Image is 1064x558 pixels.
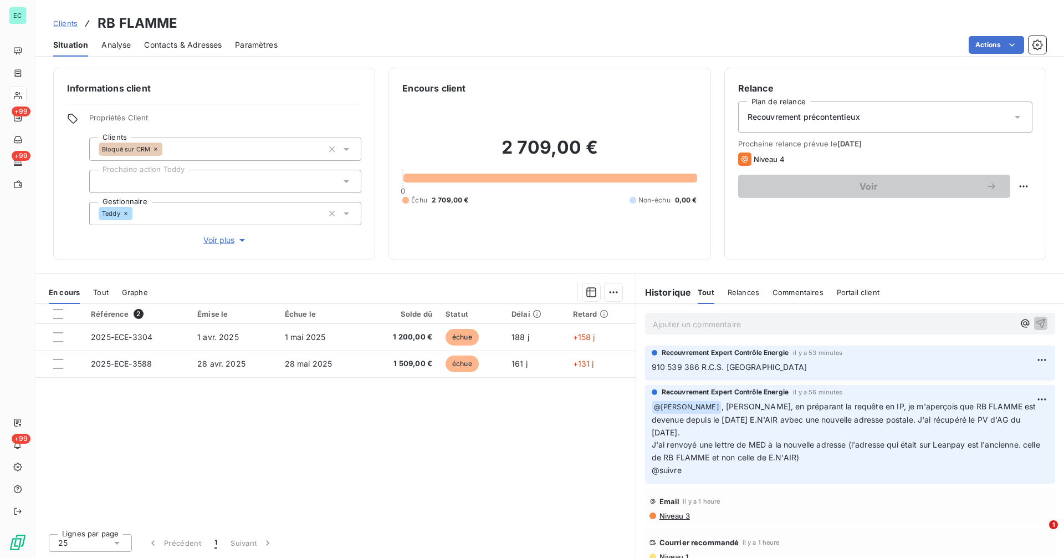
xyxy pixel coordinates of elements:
[683,498,720,505] span: il y a 1 heure
[402,82,465,95] h6: Encours client
[53,19,78,28] span: Clients
[58,537,68,549] span: 25
[675,195,697,205] span: 0,00 €
[98,13,177,33] h3: RB FLAMME
[738,82,1032,95] h6: Relance
[698,288,714,297] span: Tout
[573,332,595,342] span: +158 j
[837,139,862,148] span: [DATE]
[511,359,528,368] span: 161 j
[662,348,789,358] span: Recouvrement Expert Contrôle Energie
[285,332,326,342] span: 1 mai 2025
[101,39,131,50] span: Analyse
[411,195,427,205] span: Échu
[91,359,152,368] span: 2025-ECE-3588
[214,537,217,549] span: 1
[224,531,280,555] button: Suivant
[511,332,529,342] span: 188 j
[401,186,405,195] span: 0
[751,182,986,191] span: Voir
[53,39,88,50] span: Situation
[122,288,148,297] span: Graphe
[235,39,278,50] span: Paramètres
[728,288,759,297] span: Relances
[573,359,594,368] span: +131 j
[12,434,30,444] span: +99
[141,531,208,555] button: Précédent
[9,7,27,24] div: EC
[738,139,1032,148] span: Prochaine relance prévue le
[662,387,789,397] span: Recouvrement Expert Contrôle Energie
[197,359,245,368] span: 28 avr. 2025
[162,144,171,154] input: Ajouter une valeur
[91,332,152,342] span: 2025-ECE-3304
[432,195,469,205] span: 2 709,00 €
[93,288,109,297] span: Tout
[102,146,150,153] span: Bloqué sur CRM
[285,359,332,368] span: 28 mai 2025
[1026,520,1053,547] iframe: Intercom live chat
[793,389,843,395] span: il y a 56 minutes
[652,401,721,414] span: @ [PERSON_NAME]
[1049,520,1058,529] span: 1
[969,36,1024,54] button: Actions
[144,39,222,50] span: Contacts & Adresses
[754,155,785,164] span: Niveau 4
[402,136,697,170] h2: 2 709,00 €
[197,332,239,342] span: 1 avr. 2025
[285,310,358,318] div: Échue le
[197,310,272,318] div: Émise le
[446,329,479,346] span: échue
[573,310,629,318] div: Retard
[12,151,30,161] span: +99
[748,111,860,123] span: Recouvrement précontentieux
[102,210,120,217] span: Teddy
[89,234,361,246] button: Voir plus
[659,538,739,547] span: Courrier recommandé
[638,195,671,205] span: Non-échu
[652,362,807,372] span: 910 539 386 R.C.S. [GEOGRAPHIC_DATA]
[371,332,432,343] span: 1 200,00 €
[12,106,30,116] span: +99
[743,539,780,546] span: il y a 1 heure
[738,175,1010,198] button: Voir
[134,309,144,319] span: 2
[9,534,27,551] img: Logo LeanPay
[793,349,843,356] span: il y a 53 minutes
[837,288,879,297] span: Portail client
[446,356,479,372] span: échue
[208,531,224,555] button: 1
[636,286,692,299] h6: Historique
[99,176,108,186] input: Ajouter une valeur
[203,235,248,246] span: Voir plus
[49,288,80,297] span: En cours
[371,310,432,318] div: Solde dû
[773,288,823,297] span: Commentaires
[53,18,78,29] a: Clients
[446,310,498,318] div: Statut
[511,310,560,318] div: Délai
[658,511,690,520] span: Niveau 3
[67,82,361,95] h6: Informations client
[371,358,432,369] span: 1 509,00 €
[89,113,361,129] span: Propriétés Client
[659,497,680,506] span: Email
[652,402,1042,475] span: , [PERSON_NAME], en préparant la requête en IP, je m'aperçois que RB FLAMME est devenue depuis le...
[91,309,184,319] div: Référence
[132,209,141,219] input: Ajouter une valeur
